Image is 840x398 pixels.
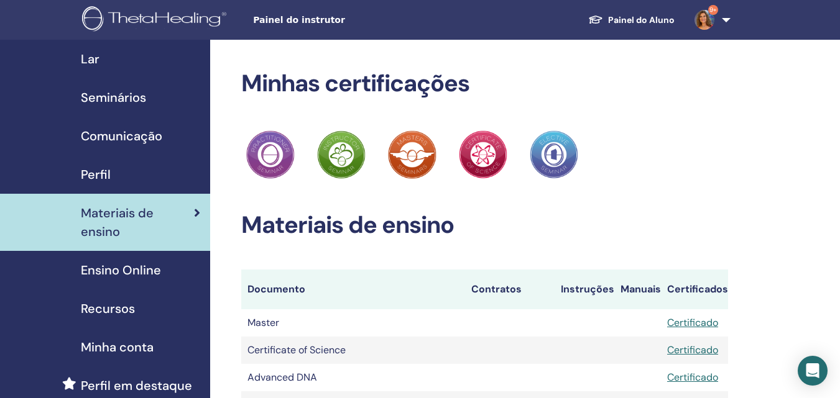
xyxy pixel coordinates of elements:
[253,14,440,27] span: Painel do instrutor
[82,6,231,34] img: logo.png
[588,14,603,25] img: graduation-cap-white.svg
[667,371,718,384] a: Certificado
[530,130,578,179] img: Practitioner
[465,269,555,309] th: Contratos
[81,261,161,279] span: Ensino Online
[317,130,366,179] img: Practitioner
[241,211,728,240] h2: Materiais de ensino
[388,130,436,179] img: Practitioner
[695,10,714,30] img: default.jpg
[661,269,728,309] th: Certificados
[241,337,465,364] td: Certificate of Science
[241,309,465,337] td: Master
[81,299,135,318] span: Recursos
[81,376,192,395] span: Perfil em destaque
[81,165,111,184] span: Perfil
[81,88,146,107] span: Seminários
[667,316,718,329] a: Certificado
[667,343,718,356] a: Certificado
[578,9,685,32] a: Painel do Aluno
[241,269,465,309] th: Documento
[81,338,154,356] span: Minha conta
[241,70,728,98] h2: Minhas certificações
[81,50,99,68] span: Lar
[798,356,828,386] div: Open Intercom Messenger
[555,269,614,309] th: Instruções
[241,364,465,391] td: Advanced DNA
[246,130,295,179] img: Practitioner
[708,5,718,15] span: 9+
[81,127,162,145] span: Comunicação
[459,130,507,179] img: Practitioner
[614,269,661,309] th: Manuais
[81,204,194,241] span: Materiais de ensino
